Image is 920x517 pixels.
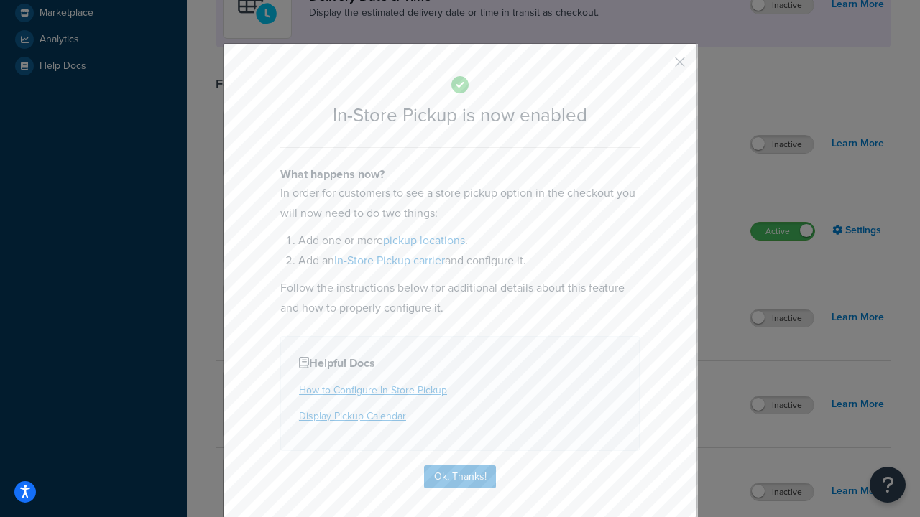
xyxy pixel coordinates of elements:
[299,383,447,398] a: How to Configure In-Store Pickup
[299,355,621,372] h4: Helpful Docs
[280,278,640,318] p: Follow the instructions below for additional details about this feature and how to properly confi...
[280,183,640,223] p: In order for customers to see a store pickup option in the checkout you will now need to do two t...
[299,409,406,424] a: Display Pickup Calendar
[383,232,465,248] a: pickup locations
[280,105,640,126] h2: In-Store Pickup is now enabled
[280,166,640,183] h4: What happens now?
[298,230,640,251] li: Add one or more .
[334,252,445,269] a: In-Store Pickup carrier
[424,465,496,488] button: Ok, Thanks!
[298,251,640,271] li: Add an and configure it.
